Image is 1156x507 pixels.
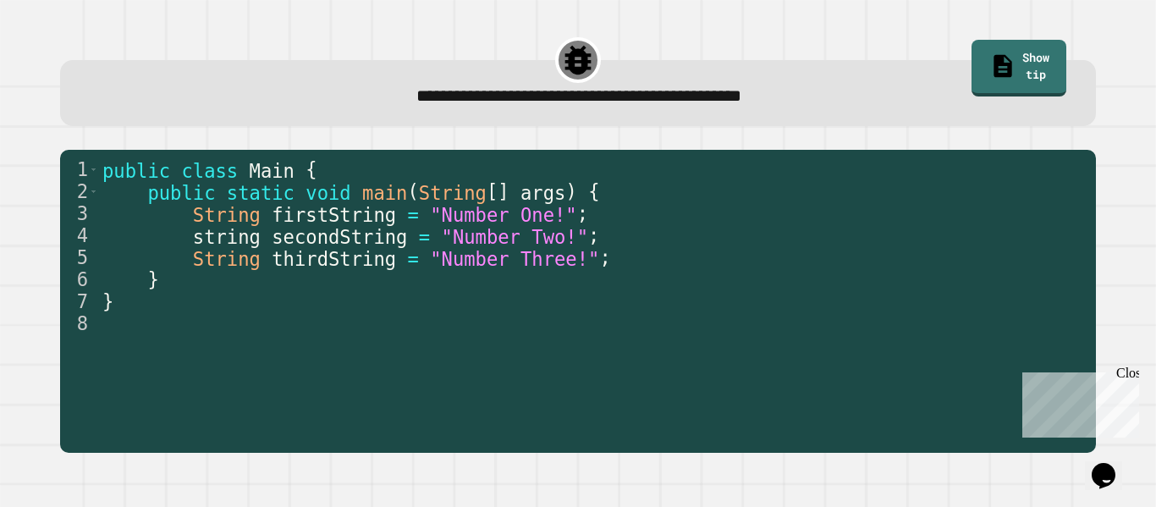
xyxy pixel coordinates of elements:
[972,40,1066,96] a: Show tip
[60,180,99,202] div: 2
[430,247,599,269] span: "Number Three!"
[306,181,350,203] span: void
[102,159,170,181] span: public
[250,159,295,181] span: Main
[272,225,407,247] span: secondString
[272,247,396,269] span: thirdString
[419,225,430,247] span: =
[89,158,98,180] span: Toggle code folding, rows 1 through 7
[193,203,261,225] span: String
[60,290,99,312] div: 7
[407,247,418,269] span: =
[60,312,99,334] div: 8
[419,181,487,203] span: String
[430,203,577,225] span: "Number One!"
[60,246,99,268] div: 5
[1016,366,1139,438] iframe: chat widget
[442,225,589,247] span: "Number Two!"
[407,203,418,225] span: =
[60,158,99,180] div: 1
[520,181,565,203] span: args
[89,180,98,202] span: Toggle code folding, rows 2 through 6
[193,247,261,269] span: String
[1085,439,1139,490] iframe: chat widget
[193,225,261,247] span: string
[362,181,407,203] span: main
[60,224,99,246] div: 4
[181,159,238,181] span: class
[227,181,295,203] span: static
[60,202,99,224] div: 3
[7,7,117,107] div: Chat with us now!Close
[60,268,99,290] div: 6
[147,181,215,203] span: public
[272,203,396,225] span: firstString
